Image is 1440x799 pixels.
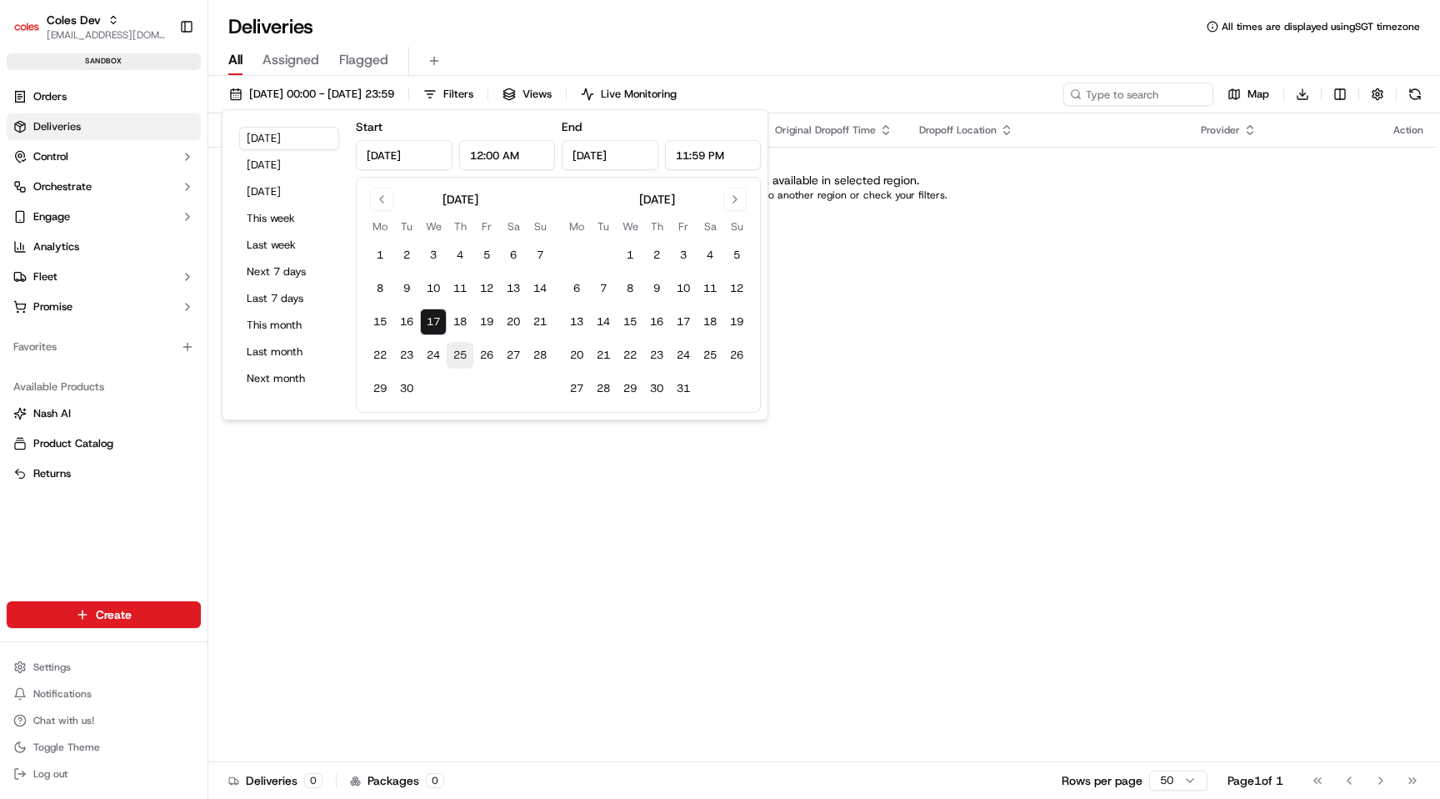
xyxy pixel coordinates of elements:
button: Nash AI [7,400,201,427]
span: All [228,50,242,70]
div: 📗 [17,244,30,257]
button: [DATE] [239,180,339,204]
button: 7 [590,275,617,302]
span: Views [522,87,552,102]
a: Returns [13,466,194,481]
th: Thursday [643,218,670,235]
button: 23 [393,342,420,369]
span: Settings [33,661,71,674]
button: Notifications [7,682,201,706]
button: Last 7 days [239,287,339,310]
button: 28 [527,342,553,369]
label: End [562,119,582,134]
button: 22 [617,342,643,369]
button: 2 [643,242,670,269]
button: Settings [7,656,201,679]
button: Engage [7,204,201,230]
span: Pylon [166,283,202,295]
span: Assigned [262,50,319,70]
button: 15 [367,309,393,335]
a: Product Catalog [13,436,194,451]
button: Next 7 days [239,260,339,284]
button: Views [495,83,559,106]
button: [EMAIL_ADDRESS][DOMAIN_NAME] [47,28,166,42]
span: Flagged [339,50,388,70]
button: 10 [420,275,447,302]
button: 17 [670,309,697,335]
div: [DATE] [639,191,675,208]
span: Create [96,606,132,623]
button: Chat with us! [7,709,201,732]
button: Map [1220,83,1277,106]
a: Nash AI [13,406,194,421]
button: 8 [617,275,643,302]
button: 21 [527,309,553,335]
button: 12 [473,275,500,302]
span: Dropoff Location [919,123,997,137]
button: 30 [393,375,420,402]
button: 30 [643,375,670,402]
button: 9 [393,275,420,302]
button: 4 [447,242,473,269]
button: Promise [7,294,201,320]
span: Coles Dev [47,12,101,28]
button: 16 [643,309,670,335]
button: [DATE] [239,153,339,177]
th: Thursday [447,218,473,235]
th: Saturday [500,218,527,235]
button: 9 [643,275,670,302]
th: Friday [670,218,697,235]
button: 18 [447,309,473,335]
button: 24 [420,342,447,369]
button: 20 [563,342,590,369]
button: Last month [239,340,339,364]
button: 11 [447,275,473,302]
button: 5 [473,242,500,269]
button: 28 [590,375,617,402]
button: 22 [367,342,393,369]
label: Start [356,119,382,134]
button: 18 [697,309,723,335]
input: Got a question? Start typing here... [43,108,300,125]
button: Coles DevColes Dev[EMAIL_ADDRESS][DOMAIN_NAME] [7,7,172,47]
span: Fleet [33,269,57,284]
button: 13 [563,309,590,335]
span: Returns [33,466,71,481]
button: 25 [697,342,723,369]
img: Coles Dev [13,13,40,40]
div: Favorites [7,334,201,360]
input: Date [562,140,658,170]
div: Packages [350,772,444,789]
div: 💻 [141,244,154,257]
button: 14 [527,275,553,302]
a: 💻API Documentation [134,235,274,265]
span: Live Monitoring [601,87,677,102]
h1: Deliveries [228,13,313,40]
p: No data available in selected region. [727,172,919,188]
span: Notifications [33,687,92,701]
button: Refresh [1403,83,1427,106]
button: 5 [723,242,750,269]
div: Action [1393,123,1423,137]
input: Date [356,140,452,170]
button: Live Monitoring [573,83,684,106]
button: 27 [563,375,590,402]
span: Filters [443,87,473,102]
span: API Documentation [157,242,267,259]
div: Page 1 of 1 [1227,772,1283,789]
span: Chat with us! [33,714,94,727]
span: Map [1247,87,1269,102]
button: 6 [500,242,527,269]
button: 10 [670,275,697,302]
span: Orders [33,89,67,104]
th: Tuesday [590,218,617,235]
button: 20 [500,309,527,335]
button: 3 [670,242,697,269]
div: 0 [304,773,322,788]
a: Analytics [7,234,201,260]
p: Welcome 👋 [17,67,303,93]
button: 12 [723,275,750,302]
div: Available Products [7,374,201,400]
div: sandbox [7,53,201,70]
